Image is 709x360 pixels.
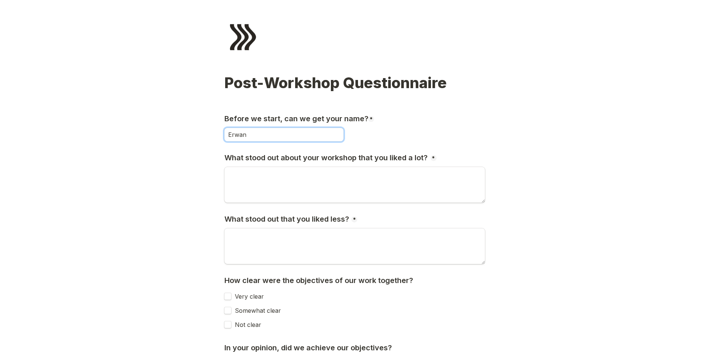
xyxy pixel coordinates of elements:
textarea: What stood out that you liked less? [224,228,485,264]
input: Before we start, can we get your name? [224,128,344,141]
label: Somewhat clear [231,307,281,314]
h1: Post-Workshop Questionnaire [224,75,485,106]
label: Not clear [231,321,261,328]
h3: Before we start, can we get your name? [224,114,370,123]
h3: What stood out about your workshop that you liked a lot? [224,153,429,163]
h3: In your opinion, did we achieve our objectives? [224,343,394,353]
label: Very clear [231,293,264,300]
img: Form logo [224,19,262,56]
h3: How clear were the objectives of our work together? [224,276,415,285]
h3: What stood out that you liked less? [224,215,351,224]
textarea: What stood out about your workshop that you liked a lot? [224,167,485,203]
